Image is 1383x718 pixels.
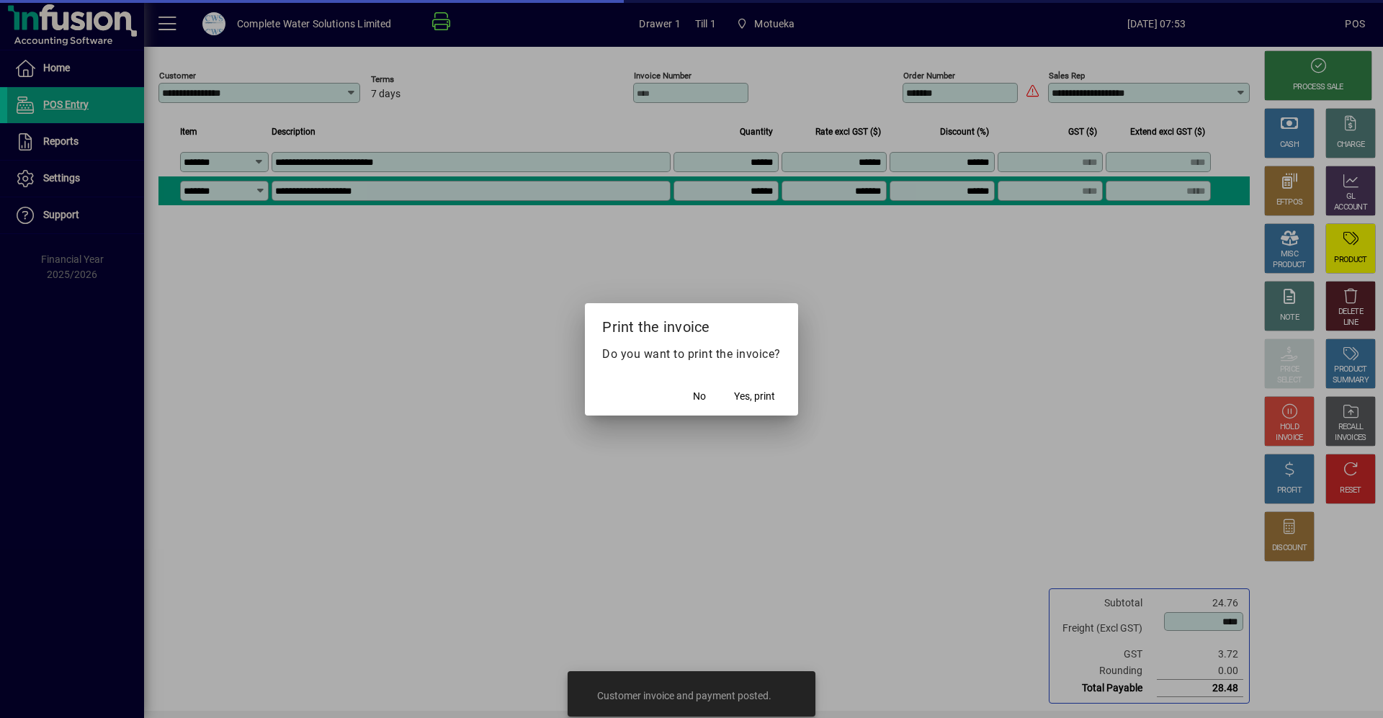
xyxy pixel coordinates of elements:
[728,384,781,410] button: Yes, print
[734,389,775,404] span: Yes, print
[585,303,798,345] h2: Print the invoice
[602,346,781,363] p: Do you want to print the invoice?
[676,384,722,410] button: No
[693,389,706,404] span: No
